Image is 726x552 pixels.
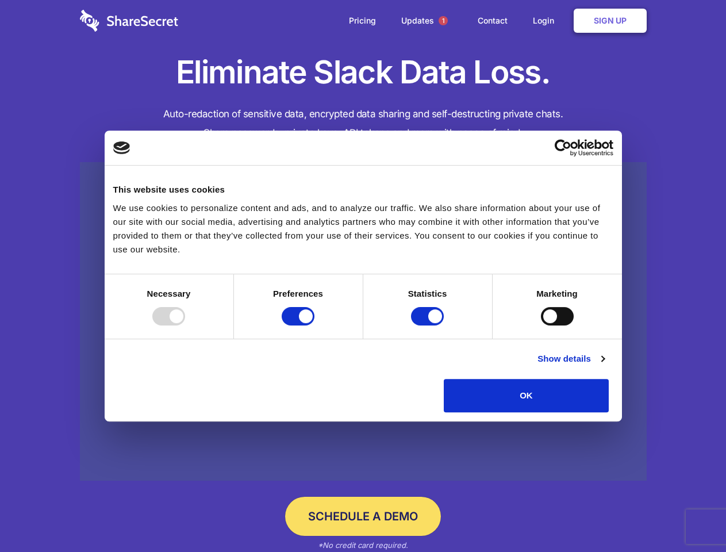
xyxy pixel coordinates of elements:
a: Sign Up [574,9,647,33]
div: This website uses cookies [113,183,613,197]
img: logo-wordmark-white-trans-d4663122ce5f474addd5e946df7df03e33cb6a1c49d2221995e7729f52c070b2.svg [80,10,178,32]
a: Show details [537,352,604,366]
img: logo [113,141,130,154]
a: Contact [466,3,519,39]
a: Wistia video thumbnail [80,162,647,481]
a: Login [521,3,571,39]
a: Usercentrics Cookiebot - opens in a new window [513,139,613,156]
h1: Eliminate Slack Data Loss. [80,52,647,93]
strong: Preferences [273,289,323,298]
strong: Necessary [147,289,191,298]
h4: Auto-redaction of sensitive data, encrypted data sharing and self-destructing private chats. Shar... [80,105,647,143]
button: OK [444,379,609,412]
span: 1 [439,16,448,25]
a: Pricing [337,3,387,39]
em: *No credit card required. [318,540,408,550]
div: We use cookies to personalize content and ads, and to analyze our traffic. We also share informat... [113,201,613,256]
strong: Marketing [536,289,578,298]
a: Schedule a Demo [285,497,441,536]
strong: Statistics [408,289,447,298]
